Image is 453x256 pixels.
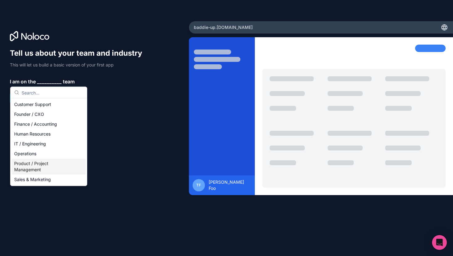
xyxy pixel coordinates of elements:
span: I am on the [10,78,36,85]
span: team [63,78,75,85]
div: Human Resources [12,129,86,139]
div: Product / Project Management [12,159,86,175]
div: Customer Support [12,100,86,110]
div: Open Intercom Messenger [432,235,447,250]
span: baddie-up .[DOMAIN_NAME] [194,24,253,30]
div: Suggestions [10,98,87,186]
div: Finance / Accounting [12,119,86,129]
span: __________ [37,78,62,85]
div: IT / Engineering [12,139,86,149]
input: Search... [22,87,83,98]
div: Operations [12,149,86,159]
span: [PERSON_NAME] Foo [209,179,251,191]
div: Founder / CXO [12,110,86,119]
span: TF [196,183,201,188]
p: This will let us build a basic version of your first app [10,62,148,68]
h1: Tell us about your team and industry [10,48,148,58]
div: Sales & Marketing [12,175,86,185]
